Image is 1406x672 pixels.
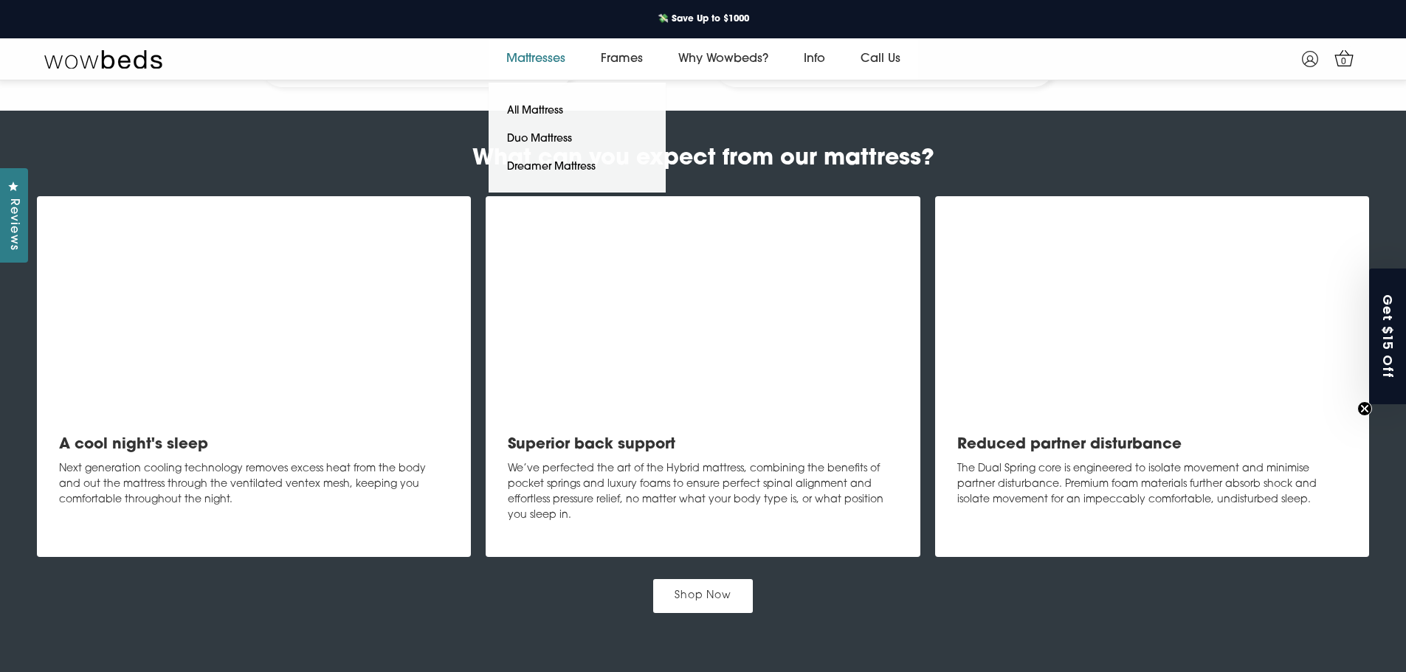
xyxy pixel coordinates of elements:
a: Mattresses [489,38,583,80]
div: Get $15 OffClose teaser [1369,269,1406,404]
span: 0 [1337,55,1351,69]
h3: Superior back support [508,434,897,455]
a: Frames [583,38,661,80]
a: 💸 Save Up to $1000 [646,10,761,29]
a: Why Wowbeds? [661,38,786,80]
p: We’ve perfected the art of the Hybrid mattress, combining the benefits of pocket springs and luxu... [508,461,897,523]
a: 0 [1331,45,1357,71]
a: All Mattress [489,97,582,125]
h3: A cool night's sleep [59,434,449,455]
a: Dreamer Mattress [489,153,614,181]
p: The Dual Spring core is engineered to isolate movement and minimise partner disturbance. Premium ... [957,461,1347,508]
a: Duo Mattress [489,125,590,153]
a: Call Us [843,38,918,80]
p: Next generation cooling technology removes excess heat from the body and out the mattress through... [59,461,449,508]
button: Close teaser [1357,401,1372,416]
a: Shop Now [653,579,754,612]
span: Reviews [4,198,23,251]
span: Get $15 Off [1379,294,1398,378]
a: Info [786,38,843,80]
img: Wow Beds Logo [44,49,162,69]
h3: Reduced partner disturbance [957,434,1347,455]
